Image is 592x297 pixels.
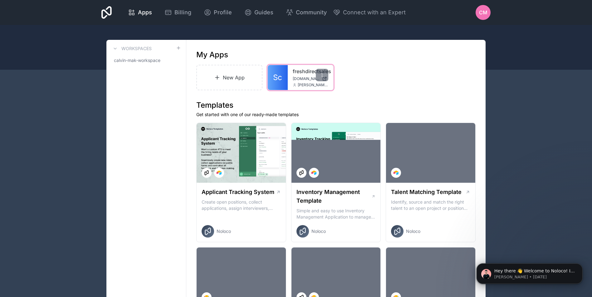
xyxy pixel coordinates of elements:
[114,57,160,64] span: calvin-mak-workspace
[333,8,406,17] button: Connect with an Expert
[111,55,181,66] a: calvin-mak-workspace
[311,170,316,175] img: Airtable Logo
[217,228,231,234] span: Noloco
[123,6,157,19] a: Apps
[298,82,328,87] span: [PERSON_NAME][EMAIL_ADDRESS][DOMAIN_NAME]
[196,100,476,110] h1: Templates
[296,188,371,205] h1: Inventory Management Template
[394,170,399,175] img: Airtable Logo
[467,250,592,294] iframe: Intercom notifications message
[293,76,328,81] a: [DOMAIN_NAME]
[202,188,274,196] h1: Applicant Tracking System
[159,6,196,19] a: Billing
[281,6,332,19] a: Community
[196,111,476,118] p: Get started with one of our ready-made templates
[239,6,278,19] a: Guides
[268,65,288,90] a: Sc
[121,45,152,52] h3: Workspaces
[196,50,228,60] h1: My Apps
[343,8,406,17] span: Connect with an Expert
[214,8,232,17] span: Profile
[199,6,237,19] a: Profile
[391,199,470,211] p: Identify, source and match the right talent to an open project or position with our Talent Matchi...
[174,8,191,17] span: Billing
[111,45,152,52] a: Workspaces
[196,65,262,90] a: New App
[293,68,328,75] a: freshdirectsales
[296,208,376,220] p: Simple and easy to use Inventory Management Application to manage your stock, orders and Manufact...
[202,199,281,211] p: Create open positions, collect applications, assign interviewers, centralise candidate feedback a...
[217,170,222,175] img: Airtable Logo
[138,8,152,17] span: Apps
[391,188,462,196] h1: Talent Matching Template
[406,228,420,234] span: Noloco
[293,76,320,81] span: [DOMAIN_NAME]
[479,9,487,16] span: CM
[311,228,326,234] span: Noloco
[273,73,282,82] span: Sc
[254,8,273,17] span: Guides
[296,8,327,17] span: Community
